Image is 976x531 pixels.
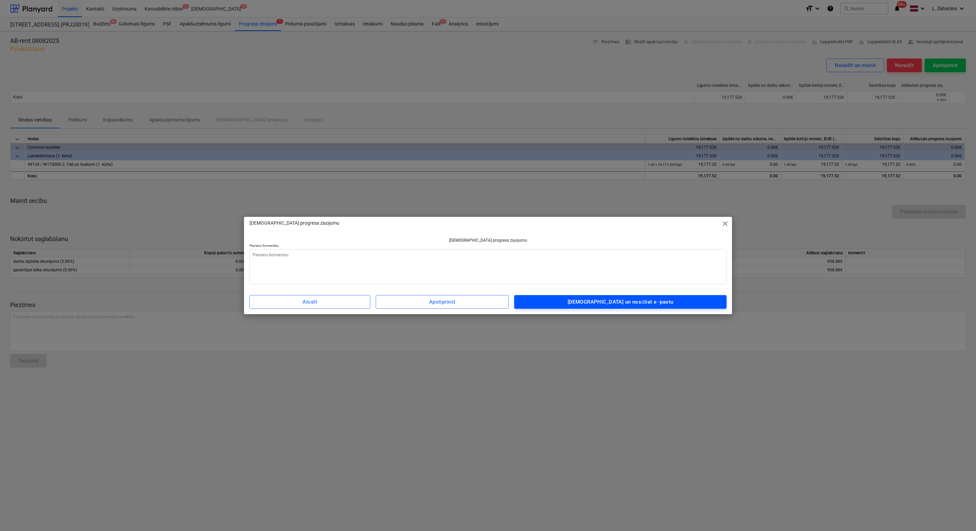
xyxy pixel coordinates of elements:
[249,220,339,227] p: [DEMOGRAPHIC_DATA] progresa ziņojumu
[249,295,370,309] button: Atcelt
[303,297,317,306] div: Atcelt
[514,295,727,309] button: [DEMOGRAPHIC_DATA] un nosūtiet e -pastu
[376,295,509,309] button: Apstiprināt
[249,238,727,243] p: [DEMOGRAPHIC_DATA] progresa ziņojumu
[942,498,976,531] iframe: Chat Widget
[568,297,673,306] div: [DEMOGRAPHIC_DATA] un nosūtiet e -pastu
[429,297,456,306] div: Apstiprināt
[721,220,729,228] span: close
[249,243,727,249] p: Pievieno komentāru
